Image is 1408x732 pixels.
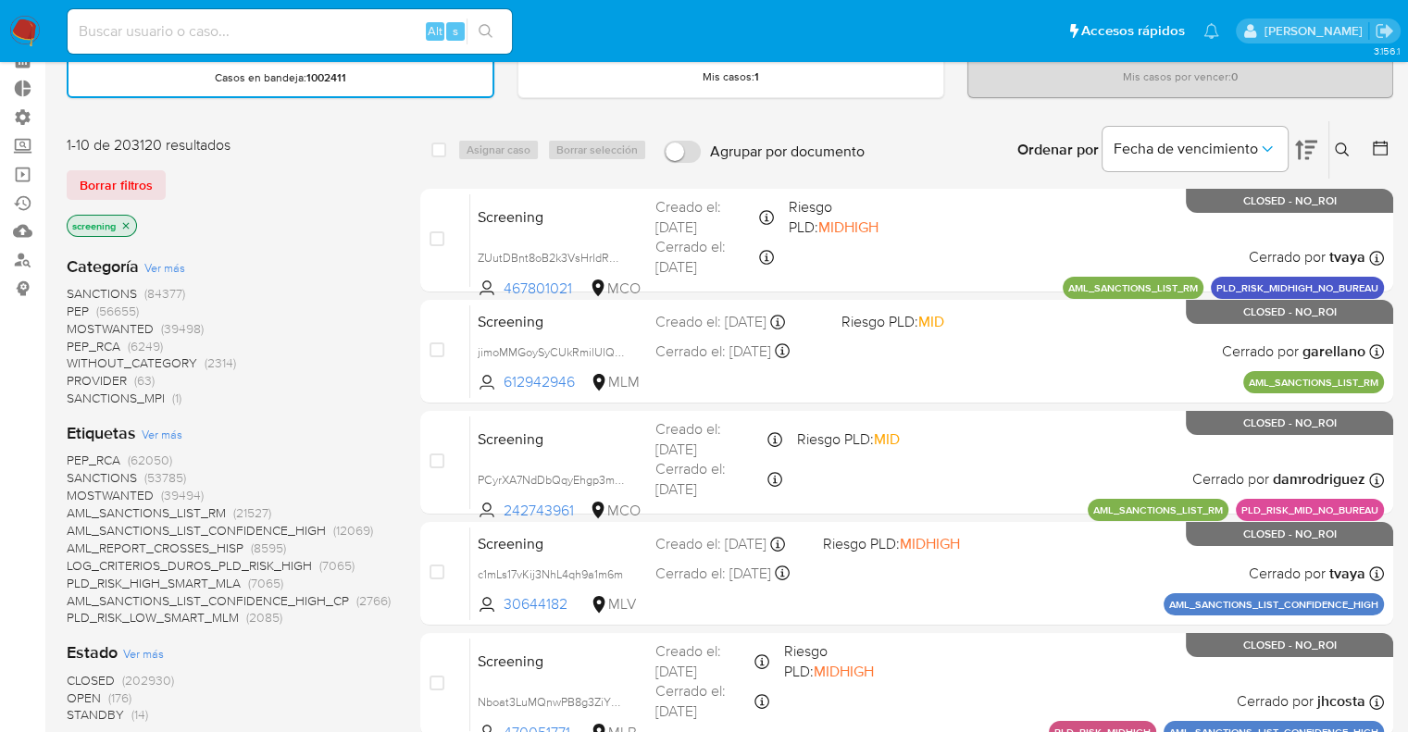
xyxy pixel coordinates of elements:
[453,22,458,40] span: s
[1373,43,1399,58] span: 3.156.1
[1375,21,1394,41] a: Salir
[1264,22,1368,40] p: marianela.tarsia@mercadolibre.com
[68,19,512,43] input: Buscar usuario o caso...
[428,22,442,40] span: Alt
[1081,21,1185,41] span: Accesos rápidos
[1203,23,1219,39] a: Notificaciones
[467,19,505,44] button: search-icon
